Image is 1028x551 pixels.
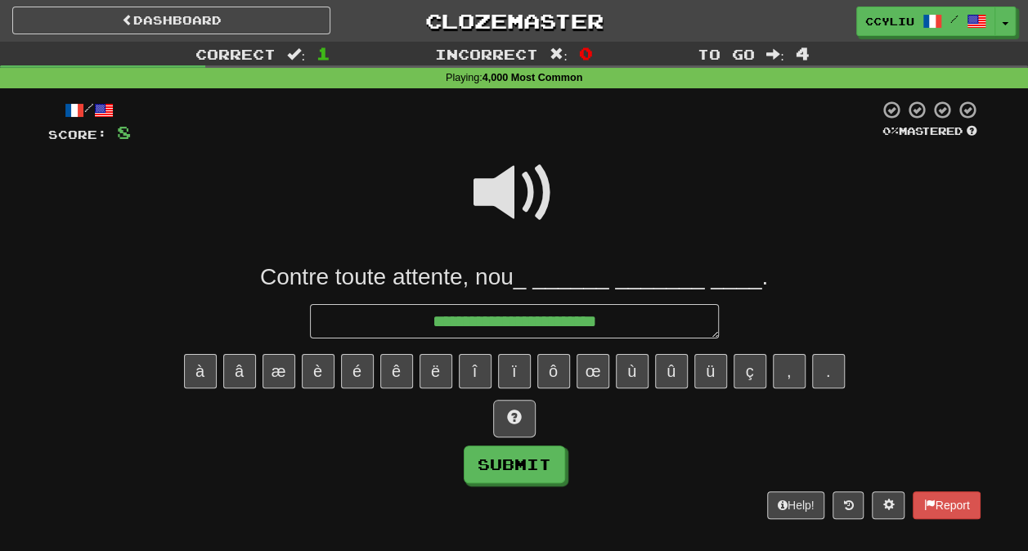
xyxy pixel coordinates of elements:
[435,46,538,62] span: Incorrect
[483,72,582,83] strong: 4,000 Most Common
[698,46,755,62] span: To go
[184,354,217,388] button: à
[550,47,568,61] span: :
[734,354,766,388] button: ç
[694,354,727,388] button: ü
[655,354,688,388] button: û
[341,354,374,388] button: é
[796,43,810,63] span: 4
[882,124,899,137] span: 0 %
[773,354,806,388] button: ,
[577,354,609,388] button: œ
[380,354,413,388] button: ê
[195,46,276,62] span: Correct
[263,354,295,388] button: æ
[12,7,330,34] a: Dashboard
[879,124,981,139] div: Mastered
[464,446,565,483] button: Submit
[865,14,914,29] span: ccyliu
[498,354,531,388] button: ï
[616,354,649,388] button: ù
[493,400,536,437] button: Hint!
[316,43,330,63] span: 1
[302,354,334,388] button: è
[579,43,593,63] span: 0
[223,354,256,388] button: â
[355,7,673,35] a: Clozemaster
[950,13,958,25] span: /
[117,122,131,142] span: 8
[767,491,825,519] button: Help!
[459,354,492,388] button: î
[48,100,131,120] div: /
[856,7,995,36] a: ccyliu /
[833,491,864,519] button: Round history (alt+y)
[48,128,107,141] span: Score:
[766,47,784,61] span: :
[913,491,980,519] button: Report
[48,262,981,292] div: Contre toute attente, nou_ ______ _______ ____.
[812,354,845,388] button: .
[537,354,570,388] button: ô
[287,47,305,61] span: :
[420,354,452,388] button: ë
